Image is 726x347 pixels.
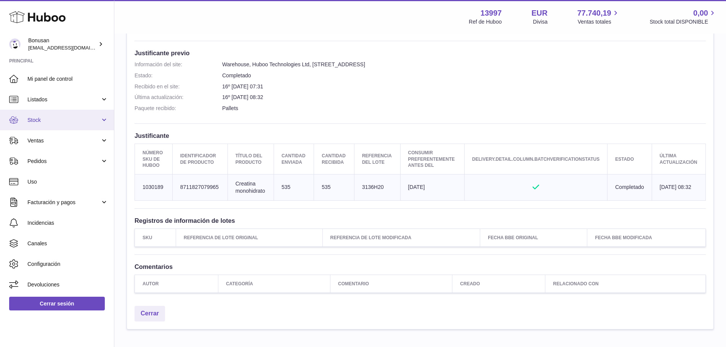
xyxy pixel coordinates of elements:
a: 77.740,19 Ventas totales [577,8,620,26]
td: 535 [314,174,354,200]
th: delivery.detail.column.batchVerificationStatus [464,144,607,174]
th: Referencia del lote [354,144,400,174]
span: Devoluciones [27,281,108,288]
a: Cerrar [135,306,165,321]
th: Fecha BBE modificada [587,229,706,246]
img: info@bonusan.es [9,38,21,50]
span: Facturación y pagos [27,199,100,206]
td: [DATE] 08:32 [652,174,705,200]
th: Creado [452,275,545,293]
dt: Paquete recibido: [135,105,222,112]
span: Incidencias [27,219,108,227]
th: Categoría [218,275,330,293]
div: Divisa [533,18,548,26]
h3: Comentarios [135,262,706,271]
td: 8711827079965 [172,174,228,200]
dd: Warehouse, Huboo Technologies Ltd, [STREET_ADDRESS] [222,61,706,68]
th: Cantidad recibida [314,144,354,174]
th: Estado [607,144,652,174]
span: Uso [27,178,108,185]
dt: Recibido en el site: [135,83,222,90]
dt: Estado: [135,72,222,79]
span: Ventas totales [578,18,620,26]
th: Cantidad enviada [274,144,314,174]
span: 77.740,19 [577,8,611,18]
div: Bonusan [28,37,97,51]
th: Fecha BBE original [480,229,587,246]
a: Cerrar sesión [9,297,105,310]
th: Identificador de producto [172,144,228,174]
th: Número SKU de Huboo [135,144,173,174]
span: Pedidos [27,158,100,165]
th: Título del producto [228,144,274,174]
td: 3136H20 [354,174,400,200]
dd: Completado [222,72,706,79]
span: Ventas [27,137,100,144]
h3: Registros de información de lotes [135,216,706,225]
td: 1030189 [135,174,173,200]
span: Stock total DISPONIBLE [650,18,717,26]
strong: EUR [531,8,547,18]
span: [EMAIL_ADDRESS][DOMAIN_NAME] [28,45,112,51]
span: Mi panel de control [27,75,108,83]
span: 0,00 [693,8,708,18]
td: Completado [607,174,652,200]
h3: Justificante previo [135,49,706,57]
h3: Justificante [135,131,706,140]
td: [DATE] [400,174,464,200]
dd: 16º [DATE] 07:31 [222,83,706,90]
td: Creatina monohidrato [228,174,274,200]
td: 535 [274,174,314,200]
span: Stock [27,117,100,124]
th: Consumir preferentemente antes del [400,144,464,174]
th: SKU [135,229,176,246]
dt: Información del site: [135,61,222,68]
dt: Última actualización: [135,94,222,101]
th: Relacionado con [545,275,706,293]
div: Ref de Huboo [469,18,502,26]
span: Listados [27,96,100,103]
th: Última actualización [652,144,705,174]
dd: 16º [DATE] 08:32 [222,94,706,101]
th: Comentario [330,275,452,293]
a: 0,00 Stock total DISPONIBLE [650,8,717,26]
span: Canales [27,240,108,247]
th: Referencia de lote modificada [322,229,480,246]
th: Referencia de lote original [176,229,322,246]
strong: 13997 [481,8,502,18]
span: Configuración [27,261,108,268]
dd: Pallets [222,105,706,112]
th: Autor [135,275,218,293]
